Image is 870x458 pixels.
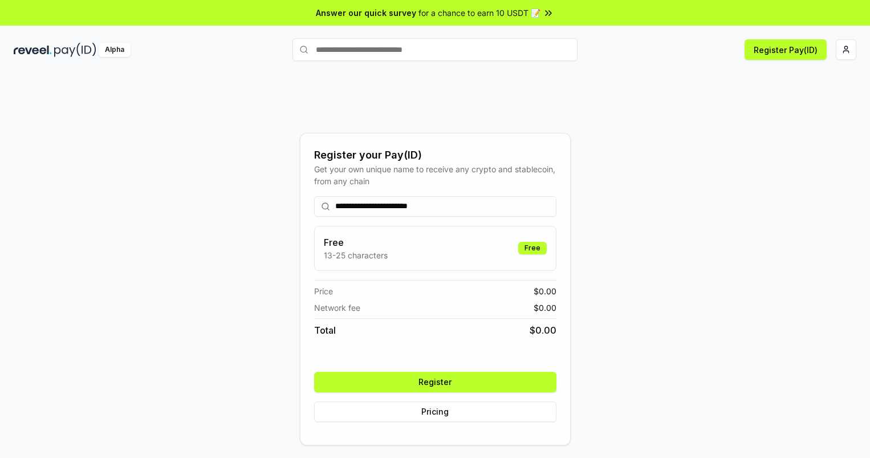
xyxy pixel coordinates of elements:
[314,372,556,392] button: Register
[518,242,547,254] div: Free
[324,236,388,249] h3: Free
[314,285,333,297] span: Price
[324,249,388,261] p: 13-25 characters
[316,7,416,19] span: Answer our quick survey
[534,285,556,297] span: $ 0.00
[314,402,556,422] button: Pricing
[14,43,52,57] img: reveel_dark
[99,43,131,57] div: Alpha
[314,163,556,187] div: Get your own unique name to receive any crypto and stablecoin, from any chain
[418,7,540,19] span: for a chance to earn 10 USDT 📝
[54,43,96,57] img: pay_id
[534,302,556,314] span: $ 0.00
[314,323,336,337] span: Total
[745,39,827,60] button: Register Pay(ID)
[530,323,556,337] span: $ 0.00
[314,147,556,163] div: Register your Pay(ID)
[314,302,360,314] span: Network fee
